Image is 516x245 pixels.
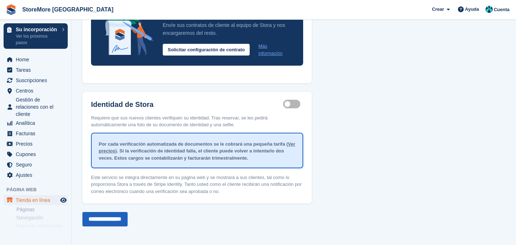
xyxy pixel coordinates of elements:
button: Home [112,3,126,17]
a: menu [4,160,68,170]
img: Profile image for Brian [42,185,48,190]
p: Ver los próximos pasos [16,33,58,46]
button: Gif picker [23,213,28,219]
div: Thanks for your interest in our new Built-in contracts. [11,46,112,60]
a: menu [4,65,68,75]
span: Cuenta [494,6,510,13]
button: go back [5,3,18,17]
label: Identity proof enabled [283,103,303,104]
a: menu [4,170,68,180]
div: Close [126,3,139,16]
button: Solicitar configuración de contrato [163,44,250,56]
textarea: Message… [6,198,137,210]
img: Profile image for Brian [30,4,42,15]
a: Barra de información [16,223,68,230]
span: Página web [6,186,71,193]
span: Ajustes [16,170,59,180]
button: Upload attachment [34,213,40,219]
p: Envíe sus contratos de cliente al equipo de Stora y nos encargaremos del resto. [163,21,289,37]
a: menu [4,75,68,85]
img: Profile image for Bradley [38,185,44,190]
span: Cupones [16,149,59,159]
p: Su incorporación [16,27,58,32]
a: menu [4,55,68,65]
span: Precios [16,139,59,149]
p: Este servicio se integra directamente en su página web y se mostrará a sus clientes, tal como lo ... [91,170,303,195]
a: StoreMore [GEOGRAPHIC_DATA] [19,4,116,15]
a: Vista previa de la tienda [59,196,68,204]
div: A member of our customer success team will be in touch ASAP to sort out the Contract migration.Fi... [6,65,118,94]
span: Seguro [16,160,59,170]
a: Páginas [16,206,68,213]
h1: Stora [45,4,60,9]
img: Maria Vela Padilla [486,6,493,13]
p: Back [DATE] [51,9,79,16]
span: Ayuda [465,6,479,13]
img: integrated-contracts-announcement-icon-4bcc16208f3049d2eff6d38435ce2bd7c70663ee5dfbe56b0d99acac82... [105,5,154,55]
a: menu [4,139,68,149]
img: stora-icon-8386f47178a22dfd0bd8f6a31ec36ba5ce8667c1dd55bd0f319d3a0aa187defe.svg [6,4,16,15]
a: Navegación [16,215,68,221]
span: Crear [432,6,444,13]
div: Fin • 3h ago [11,96,38,100]
a: menú [4,195,68,205]
div: A member of our customer success team will be in touch ASAP to sort out the Contract migration. [11,69,112,90]
span: Facturas [16,128,59,138]
a: menu [4,128,68,138]
a: menu [4,96,68,118]
label: Identidad de Stora [91,100,283,109]
div: Waiting for a teammate [7,185,136,190]
a: Su incorporación Ver los próximos pasos [4,23,68,49]
p: Requiere que sus nuevos clientes verifiquen su identidad. Tras reservar, se les pedirá automática... [91,110,303,128]
a: Más información [258,43,289,57]
span: Centros [16,86,59,96]
div: Fin says… [6,41,138,65]
span: Tienda en línea [16,195,59,205]
span: Analítica [16,118,59,128]
div: Thanks for your interest in our new Built-in contracts. [6,41,118,64]
span: Tareas [16,65,59,75]
button: Send a message… [123,210,134,222]
a: menu [4,149,68,159]
span: Gestión de relaciones con el cliente [16,96,59,118]
div: Fin says… [6,65,138,110]
a: menu [4,86,68,96]
a: menu [4,118,68,128]
span: Home [16,55,59,65]
img: Profile image for Bradley [20,4,32,15]
span: Suscripciones [16,75,59,85]
div: Por cada verificación automatizada de documentos se le cobrará una pequeña tarifa ( ). Si la veri... [92,135,302,168]
button: Emoji picker [11,213,17,219]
